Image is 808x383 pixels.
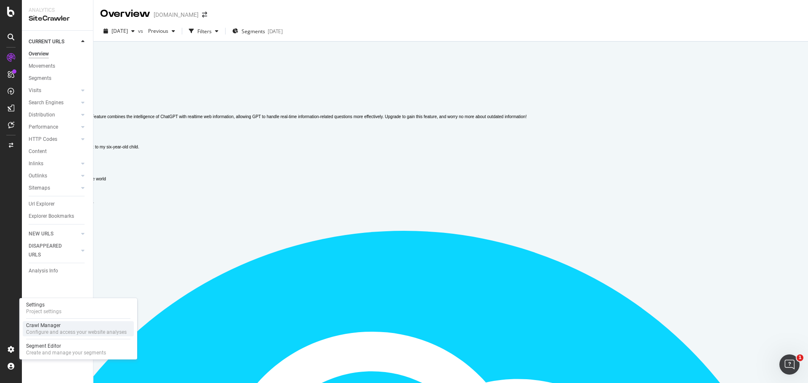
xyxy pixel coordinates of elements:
div: DISAPPEARED URLS [29,242,71,259]
div: Visits [29,86,41,95]
div: [DATE] [268,28,283,35]
span: Segments [242,28,265,35]
button: [DATE] [100,24,138,38]
div: [DOMAIN_NAME] [154,11,199,19]
span: vs [138,27,145,34]
div: Overview [29,50,49,58]
div: Settings [26,301,61,308]
div: Analysis Info [29,267,58,275]
div: CURRENT URLS [29,37,64,46]
div: Overview [100,7,150,21]
a: Search Engines [29,98,79,107]
div: Analytics [29,7,86,14]
span: Previous [145,27,168,34]
div: Segments [29,74,51,83]
a: Segments [29,74,87,83]
div: HTTP Codes [29,135,57,144]
iframe: Intercom live chat [779,354,800,375]
div: NEW URLS [29,230,53,238]
a: Segment EditorCreate and manage your segments [23,342,134,357]
a: Url Explorer [29,200,87,209]
a: Performance [29,123,79,132]
a: Crawl ManagerConfigure and access your website analyses [23,321,134,336]
div: Create and manage your segments [26,349,106,356]
div: Content [29,147,47,156]
a: NEW URLS [29,230,79,238]
div: arrow-right-arrow-left [202,12,207,18]
div: Inlinks [29,159,43,168]
a: Distribution [29,111,79,119]
div: Crawl Manager [26,322,127,329]
div: Search Engines [29,98,64,107]
a: Visits [29,86,79,95]
a: SettingsProject settings [23,301,134,316]
div: Explorer Bookmarks [29,212,74,221]
div: Sitemaps [29,184,50,193]
div: Segment Editor [26,343,106,349]
a: Overview [29,50,87,58]
button: Filters [186,24,222,38]
button: Segments[DATE] [229,24,286,38]
a: Inlinks [29,159,79,168]
a: HTTP Codes [29,135,79,144]
div: Distribution [29,111,55,119]
a: Content [29,147,87,156]
span: 1 [797,354,803,361]
a: Movements [29,62,87,71]
button: Previous [145,24,178,38]
a: Outlinks [29,172,79,180]
a: CURRENT URLS [29,37,79,46]
a: Explorer Bookmarks [29,212,87,221]
div: Performance [29,123,58,132]
a: DISAPPEARED URLS [29,242,79,259]
div: Filters [197,28,212,35]
a: Sitemaps [29,184,79,193]
a: Analysis Info [29,267,87,275]
div: Outlinks [29,172,47,180]
div: Project settings [26,308,61,315]
div: Url Explorer [29,200,55,209]
div: Movements [29,62,55,71]
div: Configure and access your website analyses [26,329,127,335]
span: 2025 Aug. 23rd [112,27,128,34]
div: SiteCrawler [29,14,86,24]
